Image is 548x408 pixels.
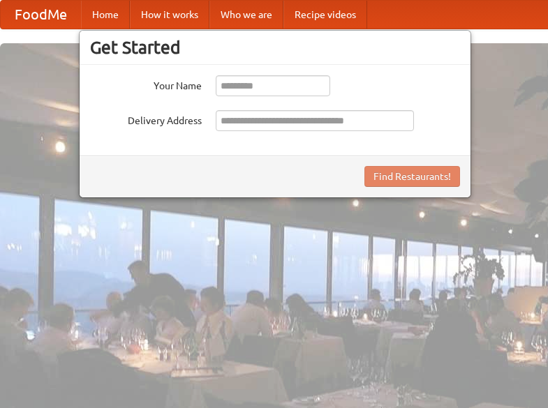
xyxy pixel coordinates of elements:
[90,110,202,128] label: Delivery Address
[209,1,283,29] a: Who we are
[1,1,81,29] a: FoodMe
[90,75,202,93] label: Your Name
[90,37,460,58] h3: Get Started
[364,166,460,187] button: Find Restaurants!
[283,1,367,29] a: Recipe videos
[130,1,209,29] a: How it works
[81,1,130,29] a: Home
